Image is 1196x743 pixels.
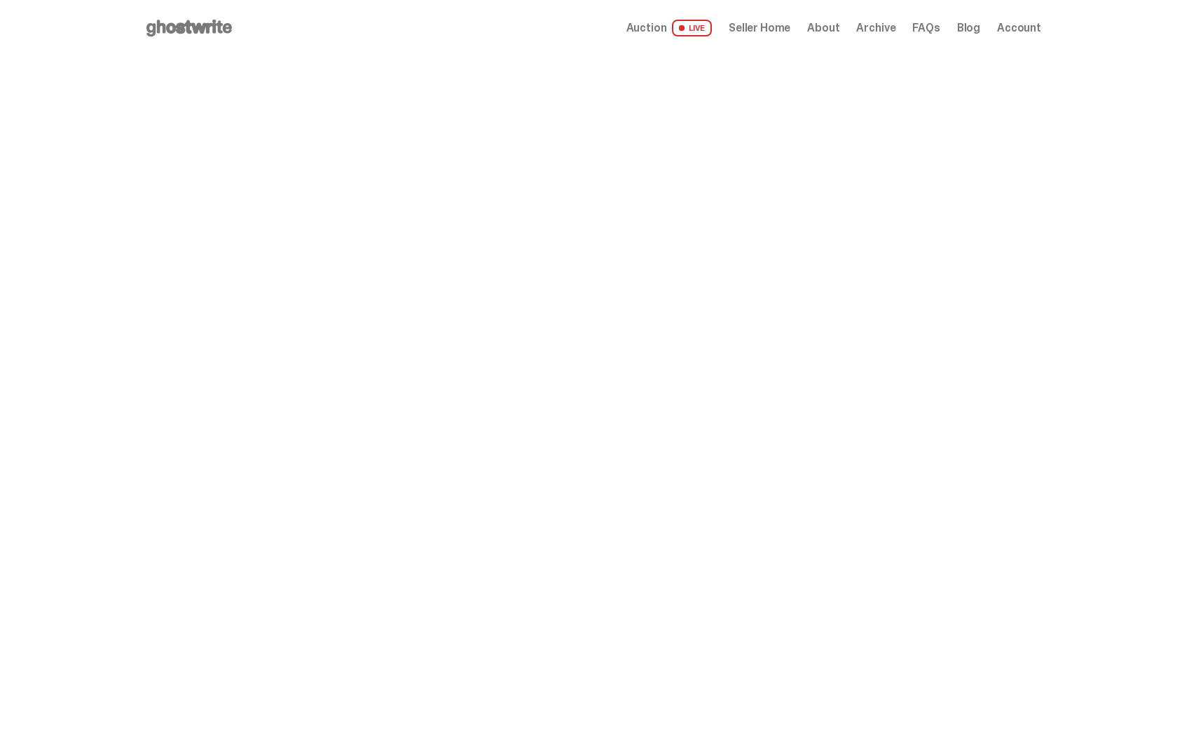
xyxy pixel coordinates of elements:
[997,22,1041,34] a: Account
[729,22,790,34] a: Seller Home
[626,20,712,36] a: Auction LIVE
[856,22,895,34] a: Archive
[626,22,667,34] span: Auction
[957,22,980,34] a: Blog
[807,22,839,34] a: About
[912,22,940,34] a: FAQs
[672,20,712,36] span: LIVE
